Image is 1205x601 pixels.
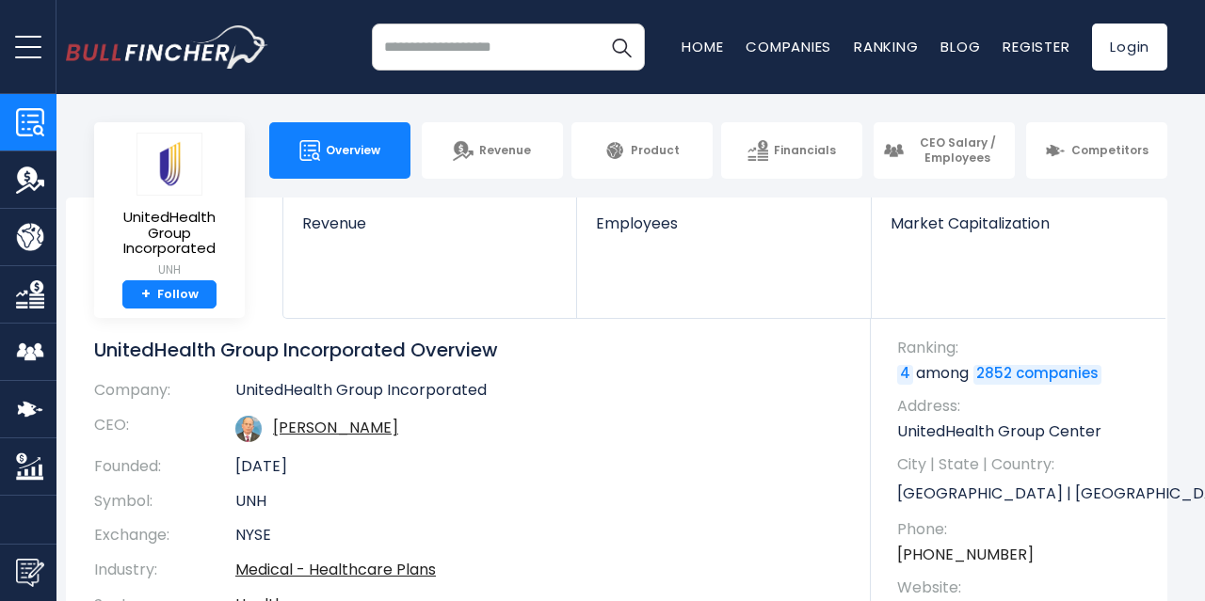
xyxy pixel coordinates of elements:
a: +Follow [122,280,217,309]
p: UnitedHealth Group Center [897,421,1149,442]
th: Company: [94,381,235,408]
p: among [897,363,1149,384]
th: Exchange: [94,518,235,553]
a: Blog [940,37,980,56]
img: bullfincher logo [66,25,268,69]
a: Market Capitalization [872,198,1165,264]
th: Founded: [94,450,235,484]
a: UnitedHealth Group Incorporated UNH [108,132,231,280]
span: Ranking: [897,338,1149,358]
a: Competitors [1026,122,1167,179]
a: ceo [273,417,398,438]
td: [DATE] [235,450,843,484]
span: Market Capitalization [891,214,1147,232]
a: Revenue [422,122,563,179]
span: UnitedHealth Group Incorporated [109,210,230,257]
a: CEO Salary / Employees [874,122,1015,179]
span: CEO Salary / Employees [909,135,1005,165]
a: Go to homepage [66,25,268,69]
th: CEO: [94,408,235,450]
a: 4 [897,365,913,384]
td: UnitedHealth Group Incorporated [235,381,843,408]
a: Product [571,122,713,179]
a: Revenue [283,198,576,264]
a: 2852 companies [973,365,1101,384]
h1: UnitedHealth Group Incorporated Overview [94,338,843,362]
span: Overview [326,143,380,158]
img: stephen-j-hemsley.jpg [235,416,262,442]
a: Overview [269,122,410,179]
button: Search [598,24,645,71]
a: Medical - Healthcare Plans [235,559,436,580]
p: [GEOGRAPHIC_DATA] | [GEOGRAPHIC_DATA] | US [897,480,1149,508]
span: Revenue [479,143,531,158]
th: Industry: [94,553,235,588]
a: Home [682,37,723,56]
span: City | State | Country: [897,454,1149,475]
span: Employees [596,214,851,232]
span: Website: [897,577,1149,598]
a: [PHONE_NUMBER] [897,545,1034,565]
a: Employees [577,198,870,264]
th: Symbol: [94,484,235,519]
td: UNH [235,484,843,519]
strong: + [141,286,151,303]
span: Address: [897,396,1149,417]
td: NYSE [235,518,843,553]
span: Revenue [302,214,557,232]
span: Phone: [897,519,1149,540]
span: Financials [774,143,836,158]
a: Financials [721,122,862,179]
a: Register [1003,37,1069,56]
a: Login [1092,24,1167,71]
a: Ranking [854,37,918,56]
span: Competitors [1071,143,1149,158]
span: Product [631,143,680,158]
a: Companies [746,37,831,56]
small: UNH [109,261,230,278]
